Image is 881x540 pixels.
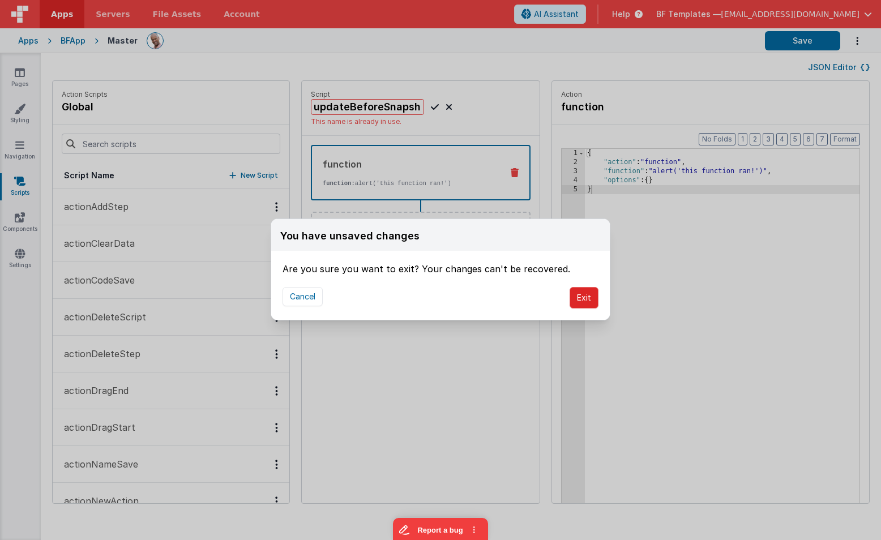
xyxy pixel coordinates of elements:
[570,287,598,308] button: Exit
[280,228,420,244] div: You have unsaved changes
[283,287,323,306] button: Cancel
[283,251,598,276] div: Are you sure you want to exit? Your changes can't be recovered.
